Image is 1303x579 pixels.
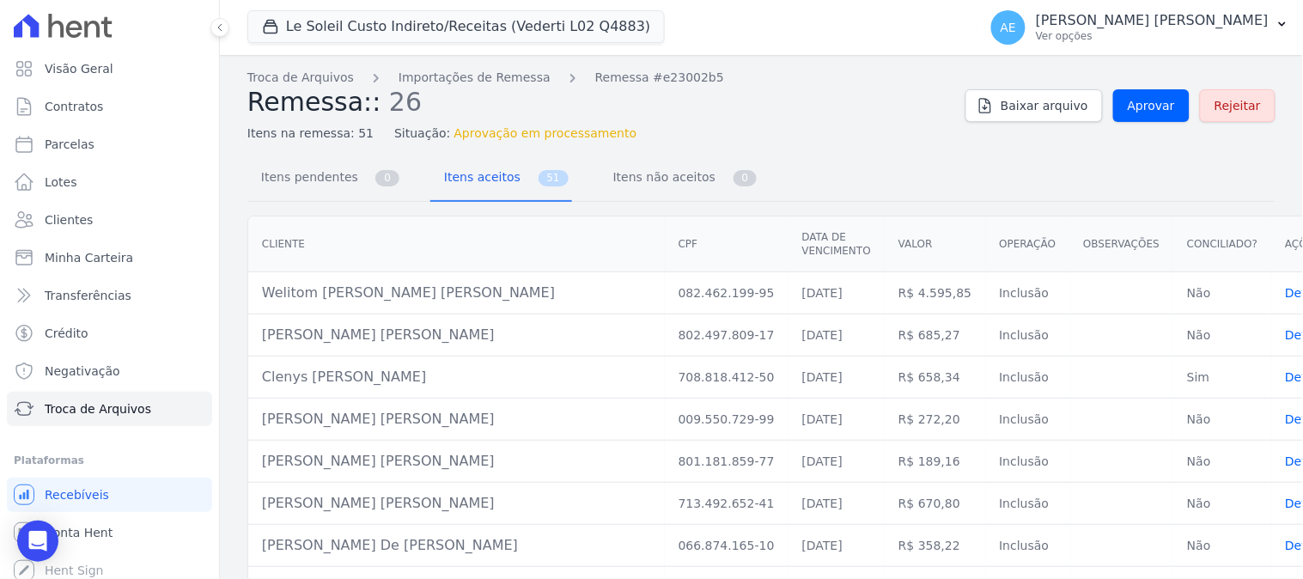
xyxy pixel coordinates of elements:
[885,314,985,357] td: R$ 685,27
[248,525,665,567] td: [PERSON_NAME] De [PERSON_NAME]
[788,399,885,441] td: [DATE]
[595,69,724,87] a: Remessa #e23002b5
[885,357,985,399] td: R$ 658,34
[734,170,758,186] span: 0
[788,216,885,272] th: Data de vencimento
[885,399,985,441] td: R$ 272,20
[665,525,788,567] td: 066.874.165-10
[45,211,93,229] span: Clientes
[45,60,113,77] span: Visão Geral
[665,314,788,357] td: 802.497.809-17
[7,52,212,86] a: Visão Geral
[1001,97,1088,114] span: Baixar arquivo
[394,125,450,143] span: Situação:
[7,478,212,512] a: Recebíveis
[7,241,212,275] a: Minha Carteira
[986,441,1070,483] td: Inclusão
[665,441,788,483] td: 801.181.859-77
[45,400,151,417] span: Troca de Arquivos
[247,156,760,202] nav: Tab selector
[1173,314,1271,357] td: Não
[45,524,113,541] span: Conta Hent
[389,85,422,117] span: 26
[248,216,665,272] th: Cliente
[434,160,524,194] span: Itens aceitos
[665,357,788,399] td: 708.818.412-50
[665,216,788,272] th: CPF
[1173,272,1271,314] td: Não
[251,160,362,194] span: Itens pendentes
[45,249,133,266] span: Minha Carteira
[885,272,985,314] td: R$ 4.595,85
[986,216,1070,272] th: Operação
[247,125,374,143] span: Itens na remessa: 51
[7,203,212,237] a: Clientes
[603,160,719,194] span: Itens não aceitos
[454,125,637,143] span: Aprovação em processamento
[788,483,885,525] td: [DATE]
[1128,97,1175,114] span: Aprovar
[45,98,103,115] span: Contratos
[788,357,885,399] td: [DATE]
[1173,357,1271,399] td: Sim
[45,363,120,380] span: Negativação
[1113,89,1190,122] a: Aprovar
[430,156,572,202] a: Itens aceitos 51
[539,170,569,186] span: 51
[977,3,1303,52] button: AE [PERSON_NAME] [PERSON_NAME] Ver opções
[665,272,788,314] td: 082.462.199-95
[7,127,212,162] a: Parcelas
[45,136,94,153] span: Parcelas
[248,357,665,399] td: Clenys [PERSON_NAME]
[788,272,885,314] td: [DATE]
[7,89,212,124] a: Contratos
[247,69,354,87] a: Troca de Arquivos
[45,287,131,304] span: Transferências
[247,87,381,117] span: Remessa::
[885,441,985,483] td: R$ 189,16
[248,272,665,314] td: Welitom [PERSON_NAME] [PERSON_NAME]
[248,483,665,525] td: [PERSON_NAME] [PERSON_NAME]
[7,165,212,199] a: Lotes
[965,89,1103,122] a: Baixar arquivo
[248,314,665,357] td: [PERSON_NAME] [PERSON_NAME]
[986,483,1070,525] td: Inclusão
[399,69,551,87] a: Importações de Remessa
[1173,399,1271,441] td: Não
[247,69,952,87] nav: Breadcrumb
[14,450,205,471] div: Plataformas
[986,272,1070,314] td: Inclusão
[7,316,212,350] a: Crédito
[885,525,985,567] td: R$ 358,22
[600,156,761,202] a: Itens não aceitos 0
[986,525,1070,567] td: Inclusão
[885,216,985,272] th: Valor
[45,486,109,503] span: Recebíveis
[986,314,1070,357] td: Inclusão
[248,399,665,441] td: [PERSON_NAME] [PERSON_NAME]
[45,174,77,191] span: Lotes
[1200,89,1276,122] a: Rejeitar
[788,314,885,357] td: [DATE]
[1173,441,1271,483] td: Não
[247,156,403,202] a: Itens pendentes 0
[788,441,885,483] td: [DATE]
[7,515,212,550] a: Conta Hent
[17,521,58,562] div: Open Intercom Messenger
[665,399,788,441] td: 009.550.729-99
[7,278,212,313] a: Transferências
[986,357,1070,399] td: Inclusão
[45,325,88,342] span: Crédito
[248,441,665,483] td: [PERSON_NAME] [PERSON_NAME]
[1215,97,1261,114] span: Rejeitar
[7,392,212,426] a: Troca de Arquivos
[885,483,985,525] td: R$ 670,80
[1036,12,1269,29] p: [PERSON_NAME] [PERSON_NAME]
[1173,216,1271,272] th: Conciliado?
[665,483,788,525] td: 713.492.652-41
[1070,216,1174,272] th: Observações
[788,525,885,567] td: [DATE]
[375,170,399,186] span: 0
[247,10,665,43] button: Le Soleil Custo Indireto/Receitas (Vederti L02 Q4883)
[1036,29,1269,43] p: Ver opções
